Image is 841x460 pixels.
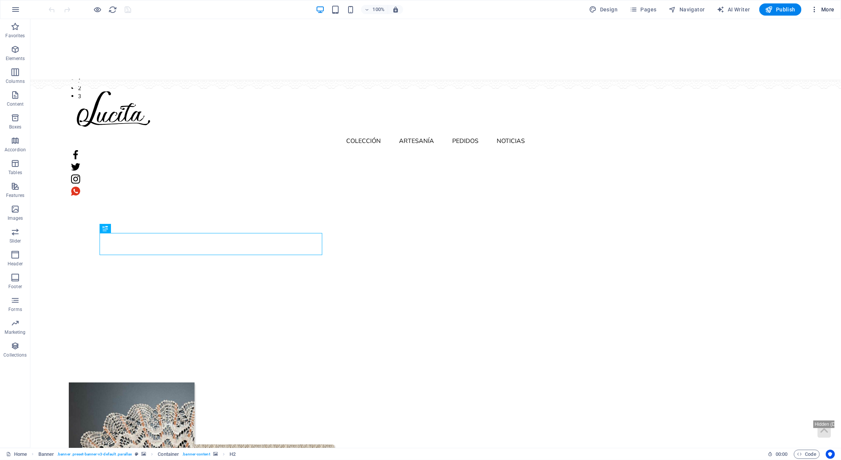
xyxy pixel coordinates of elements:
button: Design [586,3,621,16]
p: Footer [8,284,22,290]
p: Features [6,192,24,198]
i: This element contains a background [213,452,218,456]
p: Images [8,215,23,221]
h6: Session time [768,450,788,459]
p: Marketing [5,329,25,335]
span: . banner .preset-banner-v3-default .parallax [57,450,132,459]
p: Elements [6,56,25,62]
button: 100% [361,5,388,14]
i: On resize automatically adjust zoom level to fit chosen device. [392,6,399,13]
span: 00 00 [776,450,787,459]
p: Header [8,261,23,267]
span: Code [797,450,816,459]
button: reload [108,5,117,14]
p: Columns [6,78,25,84]
button: Code [794,450,820,459]
span: Navigator [669,6,705,13]
i: This element is a customizable preset [135,452,138,456]
h6: 100% [372,5,385,14]
span: Click to select. Double-click to edit [230,450,236,459]
p: Accordion [5,147,26,153]
button: Navigator [666,3,708,16]
span: . banner-content [182,450,210,459]
span: Design [589,6,618,13]
i: This element contains a background [141,452,146,456]
span: : [781,451,782,457]
span: Pages [630,6,656,13]
span: More [811,6,835,13]
span: Click to select. Double-click to edit [38,450,54,459]
p: Slider [10,238,21,244]
button: Pages [627,3,659,16]
p: Forms [8,306,22,312]
button: Click here to leave preview mode and continue editing [93,5,102,14]
nav: breadcrumb [38,450,236,459]
span: Publish [765,6,795,13]
p: Favorites [5,33,25,39]
button: AI Writer [714,3,753,16]
button: More [808,3,838,16]
span: AI Writer [717,6,750,13]
button: Usercentrics [826,450,835,459]
span: Click to select. Double-click to edit [158,450,179,459]
a: Click to cancel selection. Double-click to open Pages [6,450,27,459]
p: Content [7,101,24,107]
i: Reload page [109,5,117,14]
div: Design (Ctrl+Alt+Y) [586,3,621,16]
p: Tables [8,170,22,176]
p: Boxes [9,124,22,130]
button: Publish [759,3,801,16]
p: Collections [3,352,27,358]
